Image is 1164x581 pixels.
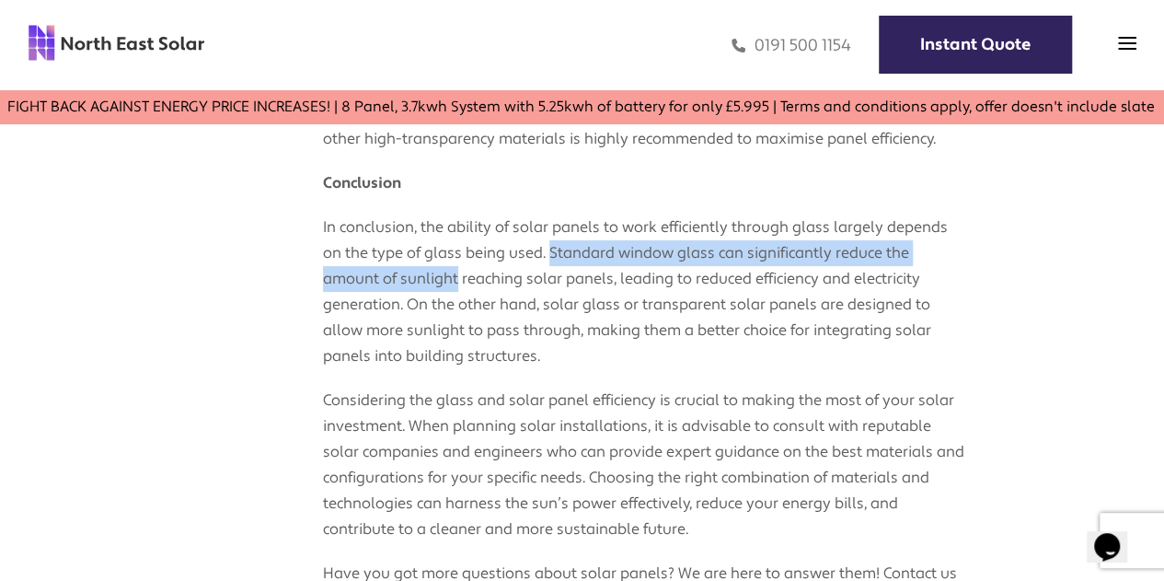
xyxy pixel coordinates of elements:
img: menu icon [1118,34,1136,52]
strong: Conclusion [323,173,401,192]
iframe: chat widget [1087,507,1146,563]
p: Considering the glass and solar panel efficiency is crucial to making the most of your solar inve... [323,369,967,542]
a: 0191 500 1154 [732,35,851,56]
img: north east solar logo [28,24,205,63]
a: Instant Quote [879,16,1072,74]
img: phone icon [732,35,745,56]
p: In conclusion, the ability of solar panels to work efficiently through glass largely depends on t... [323,196,967,369]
